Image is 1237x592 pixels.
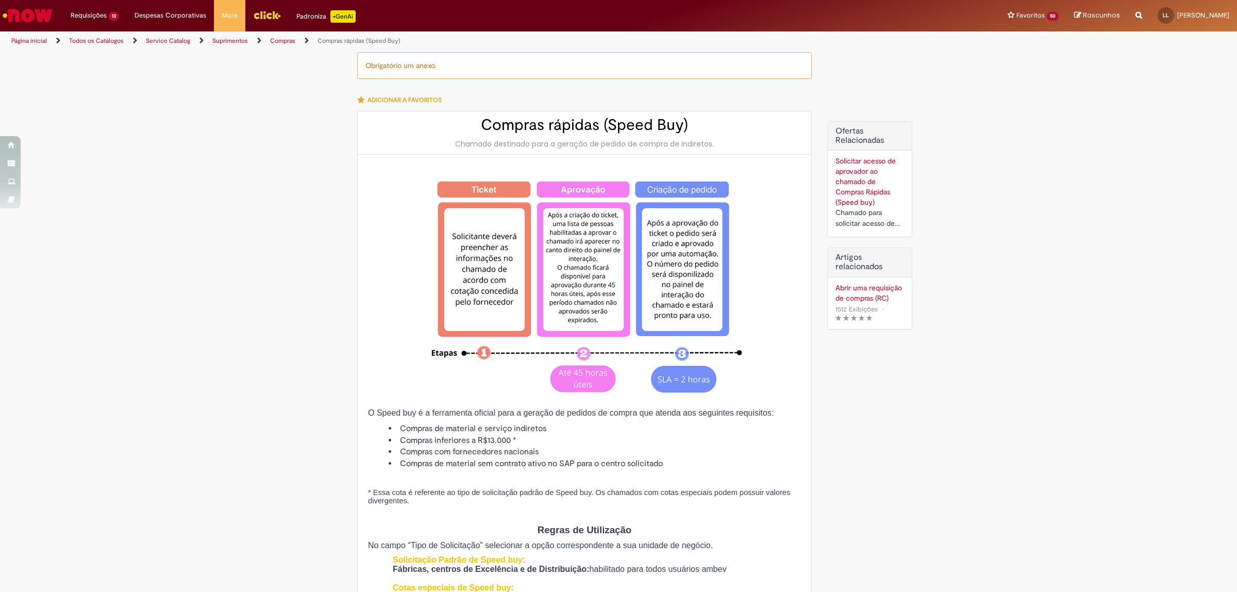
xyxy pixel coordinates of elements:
[367,96,442,104] span: Adicionar a Favoritos
[1163,12,1169,19] span: LL
[393,565,589,573] span: Fábricas, centros de Excelência e de Distribuição:
[389,423,801,435] li: Compras de material e serviço indiretos
[11,37,47,45] a: Página inicial
[389,435,801,447] li: Compras inferiores a R$13.000 *
[389,446,801,458] li: Compras com fornecedores nacionais
[835,283,904,303] a: Abrir uma requisição de compras (RC)
[1083,10,1120,20] span: Rascunhos
[835,207,904,229] div: Chamado para solicitar acesso de aprovador ao ticket de Speed buy
[317,37,400,45] a: Compras rápidas (Speed Buy)
[1,5,54,26] img: ServiceNow
[393,583,514,592] span: Cotas especiais de Speed buy:
[8,31,817,51] ul: Trilhas de página
[212,37,248,45] a: Suprimentos
[880,302,886,316] span: •
[835,305,878,314] span: 1512 Exibições
[835,253,904,271] h3: Artigos relacionados
[270,37,295,45] a: Compras
[1016,10,1045,21] span: Favoritos
[368,117,801,134] h2: Compras rápidas (Speed Buy)
[357,52,812,79] div: Obrigatório um anexo.
[393,555,525,564] span: Solicitação Padrão de Speed buy:
[368,139,801,149] div: Chamado destinado para a geração de pedido de compra de indiretos.
[296,10,356,23] div: Padroniza
[368,408,774,417] span: O Speed buy é a ferramenta oficial para a geração de pedidos de compra que atenda aos seguintes r...
[368,488,790,505] span: * Essa cota é referente ao tipo de solicitação padrão de Speed buy. Os chamados com cotas especia...
[368,541,713,550] span: No campo “Tipo de Solicitação” selecionar a opção correspondente a sua unidade de negócio.
[253,7,281,23] img: click_logo_yellow_360x200.png
[69,37,124,45] a: Todos os Catálogos
[222,10,238,21] span: More
[135,10,206,21] span: Despesas Corporativas
[357,89,447,111] button: Adicionar a Favoritos
[1177,11,1229,20] span: [PERSON_NAME]
[827,121,912,237] div: Ofertas Relacionadas
[146,37,190,45] a: Service Catalog
[330,10,356,23] p: +GenAi
[109,12,119,21] span: 13
[835,156,896,207] a: Solicitar acesso de aprovador ao chamado de Compras Rápidas (Speed buy)
[1074,11,1120,21] a: Rascunhos
[538,524,631,535] span: Regras de Utilização
[589,565,726,573] span: habilitado para todos usuários ambev
[71,10,107,21] span: Requisições
[1047,12,1059,21] span: 50
[389,458,801,470] li: Compras de material sem contrato ativo no SAP para o centro solicitado
[835,127,904,145] h2: Ofertas Relacionadas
